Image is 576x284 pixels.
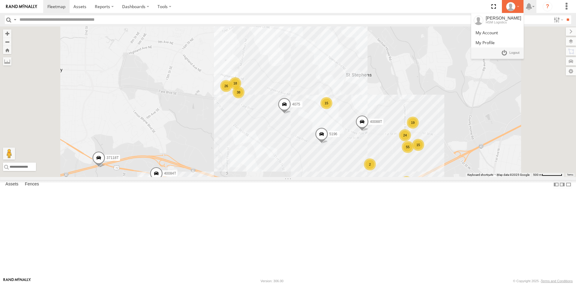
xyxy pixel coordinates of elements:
[220,80,232,92] div: 26
[3,148,15,160] button: Drag Pegman onto the map to open Street View
[106,155,119,160] span: 37118T
[565,180,571,189] label: Hide Summary Table
[320,97,332,109] div: 15
[486,16,521,20] div: [PERSON_NAME]
[559,180,565,189] label: Dock Summary Table to the Right
[364,158,376,170] div: 2
[292,102,300,106] span: 4075
[543,2,552,11] i: ?
[553,180,559,189] label: Dock Summary Table to the Left
[402,141,414,153] div: 55
[229,77,241,89] div: 18
[329,132,337,136] span: 5196
[3,38,11,46] button: Zoom out
[513,279,573,283] div: © Copyright 2025 -
[3,57,11,66] label: Measure
[13,15,17,24] label: Search Query
[531,173,564,177] button: Map Scale: 500 m per 64 pixels
[6,5,37,9] img: rand-logo.svg
[407,117,419,129] div: 19
[399,129,411,141] div: 24
[551,15,564,24] label: Search Filter Options
[3,278,31,284] a: Visit our Website
[3,29,11,38] button: Zoom in
[566,67,576,75] label: Map Settings
[541,279,573,283] a: Terms and Conditions
[261,279,283,283] div: Version: 306.00
[22,180,42,189] label: Fences
[2,180,21,189] label: Assets
[486,20,521,24] div: HSM Logistics
[232,86,244,98] div: 38
[567,174,573,176] a: Terms (opens in new tab)
[533,173,542,176] span: 500 m
[504,2,521,11] div: Brian Winn
[400,176,412,188] div: 9
[467,173,493,177] button: Keyboard shortcuts
[370,119,382,124] span: 40088T
[412,139,424,151] div: 15
[3,46,11,54] button: Zoom Home
[497,173,529,176] span: Map data ©2025 Google
[164,171,176,176] span: 40084T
